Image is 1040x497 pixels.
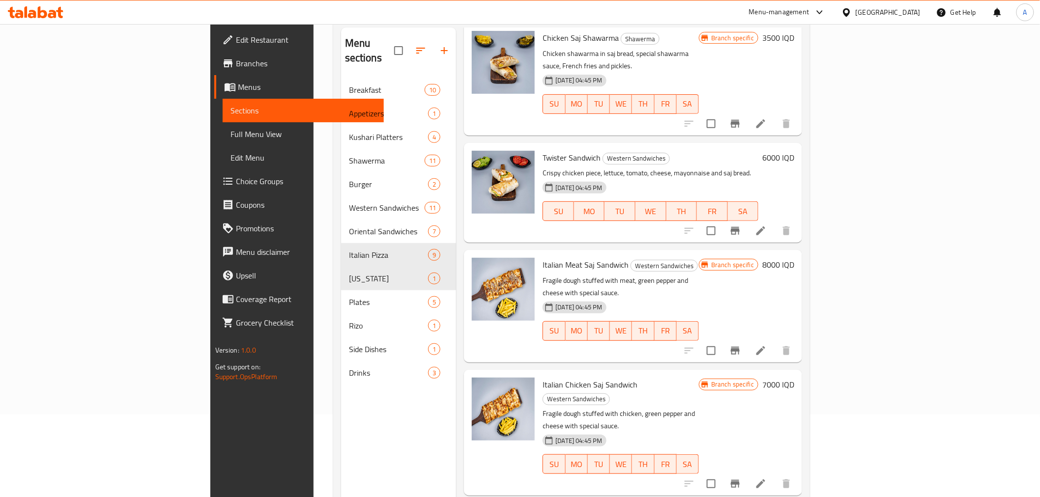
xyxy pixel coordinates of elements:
[775,219,798,243] button: delete
[236,317,376,329] span: Grocery Checklist
[349,84,425,96] div: Breakfast
[215,360,260,373] span: Get support on:
[543,393,610,405] div: Western Sandwiches
[433,39,456,62] button: Add section
[241,344,256,357] span: 1.0.0
[214,28,384,52] a: Edit Restaurant
[621,33,660,45] div: Shawerma
[409,39,433,62] span: Sort sections
[223,122,384,146] a: Full Menu View
[547,457,561,471] span: SU
[755,225,767,237] a: Edit menu item
[341,74,457,388] nav: Menu sections
[566,454,588,474] button: MO
[341,243,457,267] div: Italian Pizza9
[574,201,605,221] button: MO
[223,146,384,169] a: Edit Menu
[701,473,722,494] span: Select to update
[659,97,673,111] span: FR
[543,408,699,432] p: Fragile dough stuffed with chicken, green pepper and cheese with special sauce.
[341,125,457,149] div: Kushari Platters4
[231,152,376,164] span: Edit Menu
[214,264,384,287] a: Upsell
[681,457,695,471] span: SA
[543,30,619,45] span: Chicken Saj Shawarma
[614,457,628,471] span: WE
[543,454,565,474] button: SU
[236,34,376,46] span: Edit Restaurant
[570,457,584,471] span: MO
[428,320,440,331] div: items
[592,457,606,471] span: TU
[603,153,669,164] span: Western Sandwiches
[659,457,673,471] span: FR
[701,113,722,134] span: Select to update
[349,249,428,261] span: Italian Pizza
[428,131,440,143] div: items
[610,321,632,341] button: WE
[425,203,440,213] span: 11
[636,457,650,471] span: TH
[707,380,758,389] span: Branch specific
[655,321,677,341] button: FR
[349,273,428,284] span: [US_STATE]
[341,102,457,125] div: Appetizers1
[214,52,384,75] a: Branches
[543,94,565,114] button: SU
[632,94,654,114] button: TH
[723,219,747,243] button: Branch-specific-item
[775,339,798,362] button: delete
[610,454,632,474] button: WE
[670,204,693,219] span: TH
[429,133,440,142] span: 4
[429,368,440,378] span: 3
[236,246,376,258] span: Menu disclaimer
[639,204,663,219] span: WE
[605,201,636,221] button: TU
[341,149,457,172] div: Shawerma11
[214,311,384,334] a: Grocery Checklist
[429,274,440,283] span: 1
[428,367,440,379] div: items
[341,267,457,290] div: [US_STATE]1
[762,258,794,272] h6: 8000 IQD
[603,153,670,165] div: Western Sandwiches
[632,321,654,341] button: TH
[215,344,239,357] span: Version:
[349,225,428,237] span: Oriental Sandwiches
[349,273,428,284] div: Kentucky
[566,94,588,114] button: MO
[429,345,440,354] span: 1
[566,321,588,341] button: MO
[543,201,574,221] button: SU
[341,196,457,220] div: Western Sandwiches11
[588,94,610,114] button: TU
[428,273,440,284] div: items
[551,303,606,312] span: [DATE] 04:45 PM
[608,204,632,219] span: TU
[349,320,428,331] span: Rizo
[349,131,428,143] span: Kushari Platters
[349,343,428,355] div: Side Dishes
[547,204,570,219] span: SU
[425,202,440,214] div: items
[425,84,440,96] div: items
[341,337,457,361] div: Side Dishes1
[697,201,728,221] button: FR
[755,345,767,357] a: Edit menu item
[238,81,376,93] span: Menus
[349,155,425,166] span: Shawerma
[429,227,440,236] span: 7
[701,204,724,219] span: FR
[1023,7,1027,18] span: A
[425,85,440,95] span: 10
[655,454,677,474] button: FR
[236,293,376,305] span: Coverage Report
[707,33,758,43] span: Branch specific
[349,178,428,190] span: Burger
[614,324,628,338] span: WE
[349,367,428,379] span: Drinks
[547,324,561,338] span: SU
[551,436,606,445] span: [DATE] 04:45 PM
